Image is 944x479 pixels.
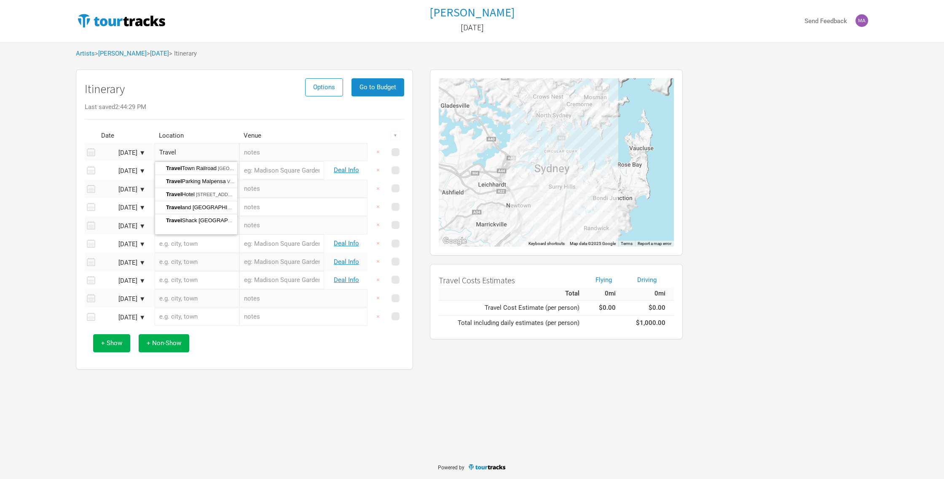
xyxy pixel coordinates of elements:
[239,271,324,289] input: eg: Madison Square Garden
[101,339,122,347] span: + Show
[98,50,147,57] a: [PERSON_NAME]
[155,289,239,307] input: e.g. city, town
[166,217,257,224] span: Shack [GEOGRAPHIC_DATA]
[334,258,359,266] a: Deal Info
[855,14,868,27] img: Mark
[99,296,145,302] div: [DATE] ▼
[97,128,152,143] th: Date
[147,51,169,57] span: >
[368,234,388,253] button: ×
[334,239,359,247] a: Deal Info
[99,205,145,211] div: [DATE] ▼
[305,78,343,96] button: Options
[99,186,145,193] div: [DATE] ▼
[239,180,367,198] input: notes
[139,334,189,352] button: + Non-Show
[147,339,181,347] span: + Non-Show
[441,236,469,247] img: Google
[334,166,359,174] a: Deal Info
[85,104,404,110] div: Last saved 2:44:29 PM
[624,287,674,300] td: 0mi
[99,260,145,266] div: [DATE] ▼
[166,204,182,210] span: Travel
[649,304,665,311] strong: $0.00
[239,161,324,179] input: eg: Madison Square Garden
[150,50,169,57] a: [DATE]
[93,334,130,352] button: + Show
[239,253,324,271] input: eg: Madison Square Garden
[155,234,239,253] input: e.g. city, town
[155,308,239,326] input: e.g. city, town
[368,161,388,179] button: ×
[166,217,182,224] span: Travel
[438,465,464,471] span: Powered by
[76,50,95,57] a: Artists
[99,241,145,247] div: [DATE] ▼
[166,191,196,197] span: Hotel
[155,253,239,271] input: e.g. city, town
[555,161,558,164] div: , Sydney, Australia
[99,223,145,229] div: [DATE] ▼
[76,12,167,29] img: TourTracks
[239,234,324,253] input: eg: Madison Square Garden
[368,216,388,234] button: ×
[368,308,388,326] button: ×
[227,179,502,184] span: Via [PERSON_NAME], [PERSON_NAME][GEOGRAPHIC_DATA][PERSON_NAME], [GEOGRAPHIC_DATA], [GEOGRAPHIC_DATA]
[239,308,367,326] input: notes
[368,180,388,198] button: ×
[99,314,145,321] div: [DATE] ▼
[429,6,515,19] a: [PERSON_NAME]
[368,289,388,307] button: ×
[805,17,847,25] strong: Send Feedback
[439,315,588,330] td: Total including daily estimates (per person)
[570,241,616,246] span: Map data ©2025 Google
[166,165,182,171] span: Travel
[166,204,251,210] span: and [GEOGRAPHIC_DATA]
[621,241,633,246] a: Terms
[636,319,665,327] strong: $1,000.00
[166,191,182,197] span: Travel
[429,5,515,20] h1: [PERSON_NAME]
[155,128,239,143] th: Location
[359,83,396,91] span: Go to Budget
[239,216,367,234] input: notes
[334,276,359,284] a: Deal Info
[368,143,388,161] button: ×
[441,236,469,247] a: Open this area in Google Maps (opens a new window)
[439,300,588,315] td: Travel Cost Estimate (per person)
[155,143,239,161] input: e.g. city, town
[468,463,507,471] img: TourTracks
[166,178,182,184] span: Travel
[595,276,612,284] a: Flying
[637,276,657,284] a: Driving
[239,128,324,143] th: Venue
[99,150,145,156] div: [DATE] ▼
[239,198,367,216] input: notes
[169,51,197,57] span: > Itinerary
[313,83,335,91] span: Options
[599,304,616,311] strong: $0.00
[368,253,388,271] button: ×
[85,82,125,96] h1: Itinerary
[239,143,367,161] input: notes
[461,19,484,36] a: [DATE]
[218,166,368,171] span: [GEOGRAPHIC_DATA], [GEOGRAPHIC_DATA], [GEOGRAPHIC_DATA]
[638,241,671,246] a: Report a map error
[166,165,218,171] span: Town Railroad
[588,287,624,300] td: 0mi
[99,168,145,174] div: [DATE] ▼
[368,271,388,289] button: ×
[528,241,565,247] button: Keyboard shortcuts
[368,198,388,216] button: ×
[351,78,404,96] button: Go to Budget
[95,51,147,57] span: >
[196,192,242,197] span: [STREET_ADDRESS]
[351,83,404,91] a: Go to Budget
[166,178,227,184] span: Parking Malpensa
[461,23,484,32] h2: [DATE]
[439,276,579,285] h2: Travel Costs Estimates
[391,131,400,140] div: ▼
[439,287,588,300] td: Total
[99,278,145,284] div: [DATE] ▼
[239,289,367,307] input: notes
